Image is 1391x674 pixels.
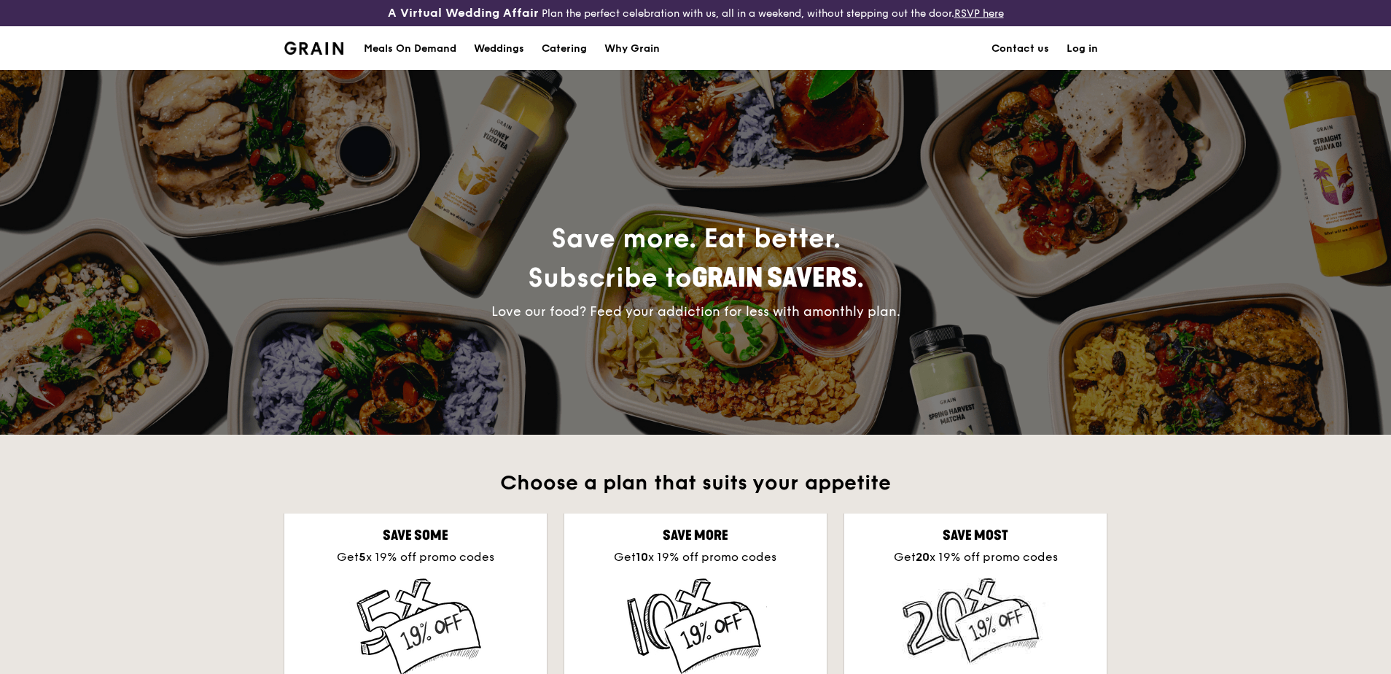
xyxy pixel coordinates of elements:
[474,27,524,71] div: Weddings
[954,7,1004,20] a: RSVP here
[296,549,535,566] div: Get x 19% off promo codes
[856,549,1095,566] div: Get x 19% off promo codes
[576,549,815,566] div: Get x 19% off promo codes
[542,27,587,71] div: Catering
[276,6,1115,20] div: Plan the perfect celebration with us, all in a weekend, without stepping out the door.
[916,550,930,564] strong: 20
[364,27,456,71] div: Meals On Demand
[636,550,648,564] strong: 10
[500,470,891,495] span: Choose a plan that suits your appetite
[465,27,533,71] a: Weddings
[596,27,669,71] a: Why Grain
[284,42,343,55] img: Grain
[296,525,535,546] div: Save some
[528,263,864,294] span: Subscribe to .
[1058,27,1107,71] a: Log in
[692,263,857,294] span: Grain Savers
[533,27,596,71] a: Catering
[388,6,539,20] h3: A Virtual Wedding Affair
[491,303,900,319] span: Love our food? Feed your addiction for less with a
[359,550,366,564] strong: 5
[528,223,864,294] span: Save more. Eat better.
[576,525,815,546] div: Save more
[284,26,343,69] a: GrainGrain
[983,27,1058,71] a: Contact us
[812,303,900,319] span: monthly plan.
[604,27,660,71] div: Why Grain
[903,578,1048,665] img: Save 20 Times
[856,525,1095,546] div: Save most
